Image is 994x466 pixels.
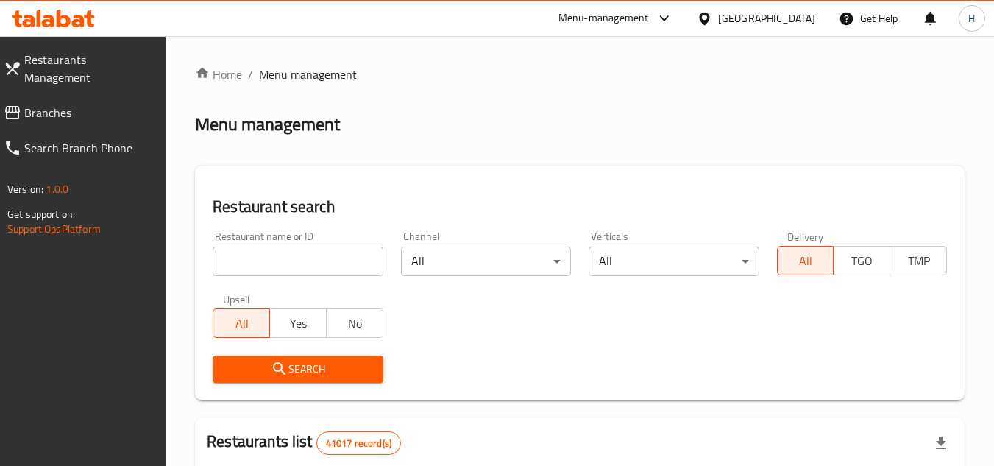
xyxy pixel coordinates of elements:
[890,246,947,275] button: TMP
[213,308,270,338] button: All
[787,231,824,241] label: Delivery
[213,356,383,383] button: Search
[24,104,155,121] span: Branches
[269,308,327,338] button: Yes
[7,219,101,239] a: Support.OpsPlatform
[317,437,400,451] span: 41017 record(s)
[276,313,321,334] span: Yes
[326,308,383,338] button: No
[777,246,834,275] button: All
[923,426,959,461] div: Export file
[24,51,155,86] span: Restaurants Management
[195,113,340,136] h2: Menu management
[219,313,264,334] span: All
[259,66,357,83] span: Menu management
[316,431,401,455] div: Total records count
[195,66,242,83] a: Home
[333,313,377,334] span: No
[784,250,828,272] span: All
[195,66,965,83] nav: breadcrumb
[833,246,890,275] button: TGO
[839,250,884,272] span: TGO
[718,10,815,27] div: [GEOGRAPHIC_DATA]
[213,196,947,218] h2: Restaurant search
[207,431,401,455] h2: Restaurants list
[896,250,941,272] span: TMP
[224,360,371,378] span: Search
[248,66,253,83] li: /
[7,205,75,224] span: Get support on:
[7,180,43,199] span: Version:
[46,180,68,199] span: 1.0.0
[968,10,975,27] span: H
[213,247,383,276] input: Search for restaurant name or ID..
[589,247,759,276] div: All
[24,139,155,157] span: Search Branch Phone
[223,294,250,304] label: Upsell
[558,10,649,27] div: Menu-management
[401,247,571,276] div: All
